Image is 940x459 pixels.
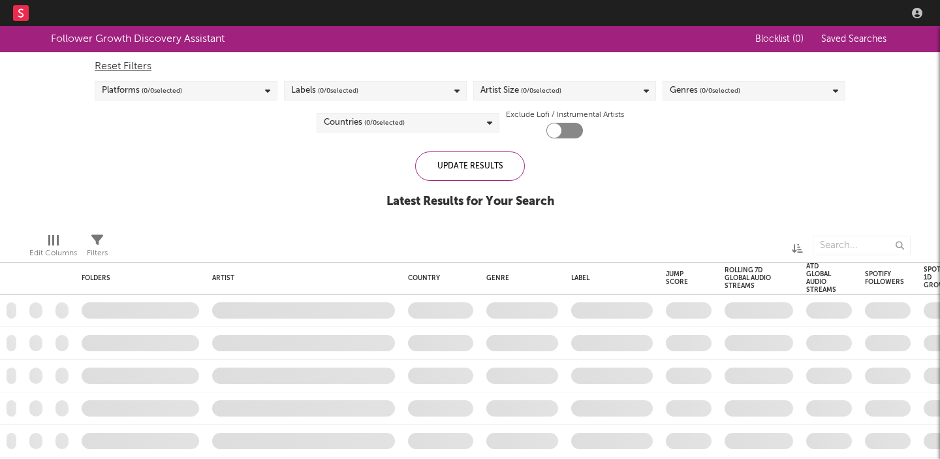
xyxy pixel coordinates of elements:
div: Rolling 7D Global Audio Streams [725,266,774,290]
div: Latest Results for Your Search [386,194,554,210]
label: Exclude Lofi / Instrumental Artists [506,107,624,123]
span: ( 0 / 0 selected) [364,115,405,131]
div: Jump Score [666,270,692,286]
div: Country [408,274,467,282]
div: Filters [87,245,108,261]
div: Genres [670,83,740,99]
div: Filters [87,229,108,267]
div: Artist Size [480,83,561,99]
input: Search... [813,236,911,255]
span: ( 0 / 0 selected) [521,83,561,99]
div: ATD Global Audio Streams [806,262,836,294]
div: Genre [486,274,552,282]
div: Update Results [415,151,525,181]
div: Label [571,274,646,282]
span: ( 0 / 0 selected) [142,83,182,99]
span: Saved Searches [821,35,889,44]
div: Labels [291,83,358,99]
div: Edit Columns [29,245,77,261]
div: Folders [82,274,180,282]
div: Edit Columns [29,229,77,267]
span: ( 0 / 0 selected) [318,83,358,99]
div: Countries [324,115,405,131]
span: ( 0 / 0 selected) [700,83,740,99]
div: Spotify Followers [865,270,904,286]
span: Blocklist [755,35,804,44]
div: Follower Growth Discovery Assistant [51,31,225,47]
div: Platforms [102,83,182,99]
div: Reset Filters [95,59,845,74]
div: Artist [212,274,388,282]
button: Saved Searches [817,34,889,44]
span: ( 0 ) [792,35,804,44]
